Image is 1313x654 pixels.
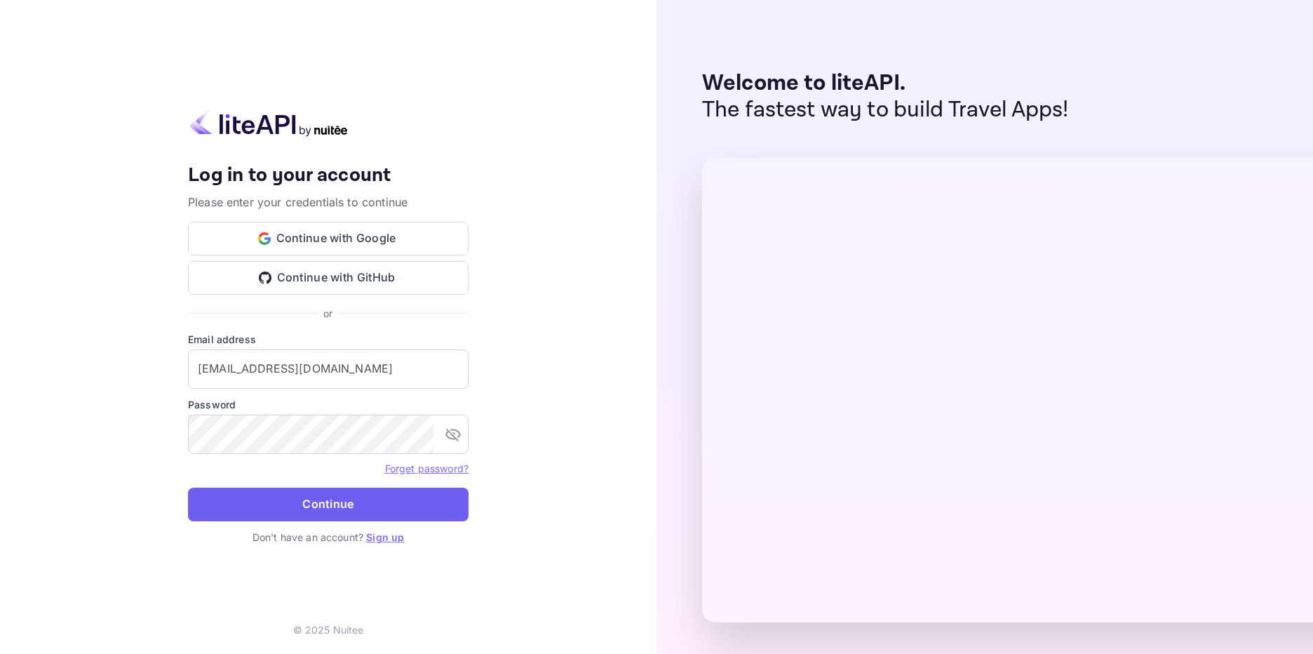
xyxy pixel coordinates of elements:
button: Continue with Google [188,222,469,255]
p: or [323,306,332,321]
button: Continue [188,488,469,521]
label: Email address [188,332,469,347]
button: Continue with GitHub [188,261,469,295]
p: Welcome to liteAPI. [702,70,1069,97]
p: Please enter your credentials to continue [188,194,469,211]
input: Enter your email address [188,349,469,389]
a: Forget password? [385,461,469,475]
p: The fastest way to build Travel Apps! [702,97,1069,124]
a: Sign up [366,531,404,543]
h4: Log in to your account [188,163,469,188]
img: liteapi [188,109,349,137]
button: toggle password visibility [439,420,467,448]
a: Forget password? [385,462,469,474]
label: Password [188,397,469,412]
p: Don't have an account? [188,530,469,545]
p: © 2025 Nuitee [293,622,364,637]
